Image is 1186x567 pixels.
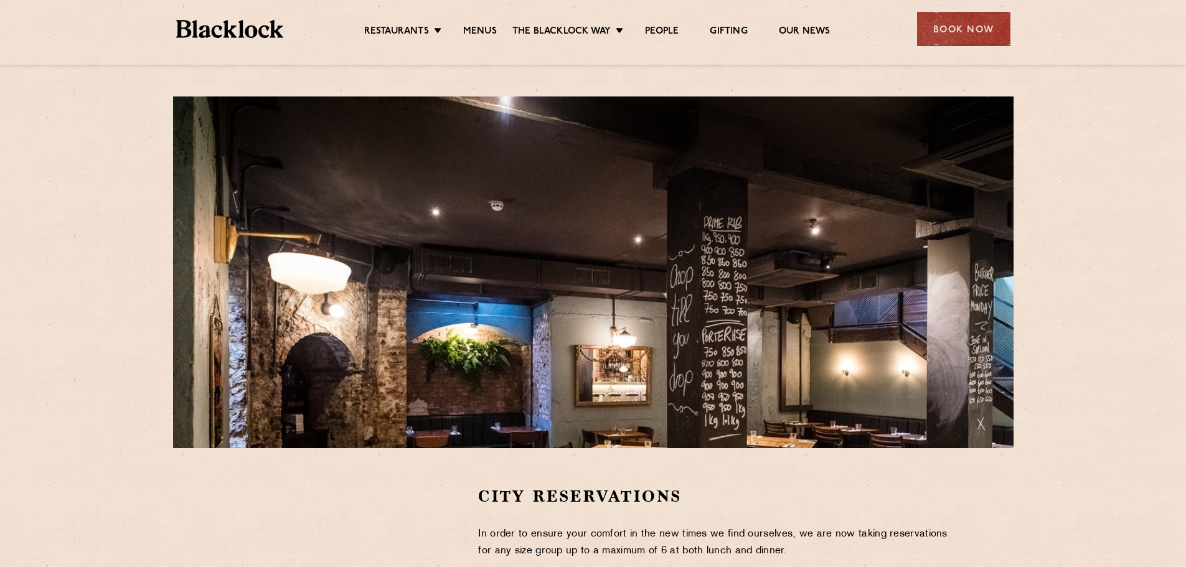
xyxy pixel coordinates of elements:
a: Menus [463,26,497,39]
h2: City Reservations [478,485,956,507]
a: The Blacklock Way [512,26,611,39]
a: Our News [779,26,831,39]
a: Restaurants [364,26,429,39]
img: BL_Textured_Logo-footer-cropped.svg [176,20,284,38]
a: People [645,26,679,39]
a: Gifting [710,26,747,39]
div: Book Now [917,12,1010,46]
p: In order to ensure your comfort in the new times we find ourselves, we are now taking reservation... [478,526,956,560]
